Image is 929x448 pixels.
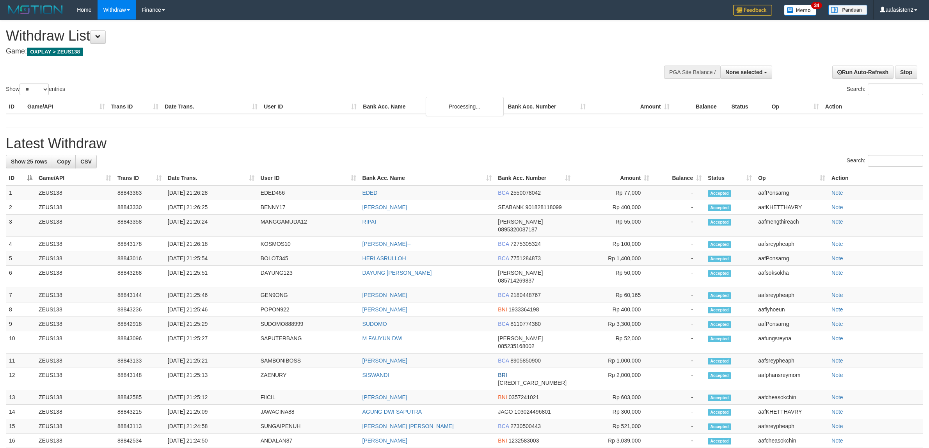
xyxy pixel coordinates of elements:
td: aafsreypheaph [755,237,828,251]
td: - [652,215,705,237]
span: Copy 2180448767 to clipboard [510,292,541,298]
td: - [652,251,705,266]
td: 88843096 [114,331,165,354]
td: 4 [6,237,36,251]
a: M FAUYUN DWI [362,335,403,341]
th: Bank Acc. Number: activate to sort column ascending [495,171,574,185]
span: Accepted [708,190,731,197]
a: [PERSON_NAME] [362,306,407,313]
td: - [652,200,705,215]
td: - [652,317,705,331]
a: Note [831,335,843,341]
a: EDED [362,190,378,196]
a: Note [831,437,843,444]
span: BCA [498,321,509,327]
td: ZEUS138 [36,237,114,251]
td: - [652,237,705,251]
td: ZEUS138 [36,405,114,419]
td: SUNGAIPENUH [258,419,359,434]
td: [DATE] 21:26:25 [165,200,258,215]
td: 13 [6,390,36,405]
a: [PERSON_NAME] [362,437,407,444]
td: [DATE] 21:25:46 [165,288,258,302]
span: None selected [725,69,762,75]
span: BCA [498,357,509,364]
span: Accepted [708,372,731,379]
td: aafsreypheaph [755,419,828,434]
a: Note [831,255,843,261]
span: Copy 0357241021 to clipboard [509,394,539,400]
td: BOLOT345 [258,251,359,266]
a: Note [831,321,843,327]
td: ZEUS138 [36,317,114,331]
a: AGUNG DWI SAPUTRA [362,409,422,415]
td: Rp 1,400,000 [574,251,652,266]
td: aafPonsarng [755,317,828,331]
td: aafPonsarng [755,251,828,266]
td: Rp 100,000 [574,237,652,251]
span: Accepted [708,219,731,226]
td: ZEUS138 [36,390,114,405]
span: Copy 7275305324 to clipboard [510,241,541,247]
a: Show 25 rows [6,155,52,168]
td: 14 [6,405,36,419]
td: [DATE] 21:25:54 [165,251,258,266]
span: BNI [498,437,507,444]
th: User ID [261,100,360,114]
td: 9 [6,317,36,331]
td: ZEUS138 [36,419,114,434]
td: [DATE] 21:25:12 [165,390,258,405]
a: SISWANDI [362,372,389,378]
button: None selected [720,66,772,79]
td: Rp 2,000,000 [574,368,652,390]
img: Feedback.jpg [733,5,772,16]
td: FIICIL [258,390,359,405]
span: Show 25 rows [11,158,47,165]
td: [DATE] 21:25:21 [165,354,258,368]
td: - [652,288,705,302]
span: Accepted [708,270,731,277]
td: POPON922 [258,302,359,317]
td: aafPonsarng [755,185,828,200]
td: 88843358 [114,215,165,237]
td: 2 [6,200,36,215]
img: panduan.png [828,5,867,15]
td: aaflyhoeun [755,302,828,317]
a: Note [831,409,843,415]
span: Copy 2730500443 to clipboard [510,423,541,429]
span: BCA [498,255,509,261]
td: [DATE] 21:25:27 [165,331,258,354]
a: [PERSON_NAME] [PERSON_NAME] [362,423,454,429]
span: Accepted [708,256,731,262]
td: 88843215 [114,405,165,419]
a: Note [831,241,843,247]
td: 16 [6,434,36,448]
th: Bank Acc. Name: activate to sort column ascending [359,171,495,185]
input: Search: [868,84,923,95]
td: MANGGAMUDA12 [258,215,359,237]
a: CSV [75,155,97,168]
input: Search: [868,155,923,167]
th: Status [728,100,769,114]
a: DAYUNG [PERSON_NAME] [362,270,432,276]
td: [DATE] 21:25:51 [165,266,258,288]
td: ZEUS138 [36,266,114,288]
td: Rp 60,165 [574,288,652,302]
span: Accepted [708,336,731,342]
span: Accepted [708,358,731,364]
td: aafcheasokchin [755,390,828,405]
th: ID [6,100,24,114]
h1: Withdraw List [6,28,611,44]
th: Action [822,100,923,114]
span: CSV [80,158,92,165]
img: MOTION_logo.png [6,4,65,16]
td: 88843236 [114,302,165,317]
span: Accepted [708,292,731,299]
td: [DATE] 21:25:29 [165,317,258,331]
span: BRI [498,372,507,378]
span: Copy 901828118099 to clipboard [525,204,561,210]
a: Note [831,190,843,196]
td: 88843363 [114,185,165,200]
span: [PERSON_NAME] [498,270,543,276]
td: [DATE] 21:25:46 [165,302,258,317]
